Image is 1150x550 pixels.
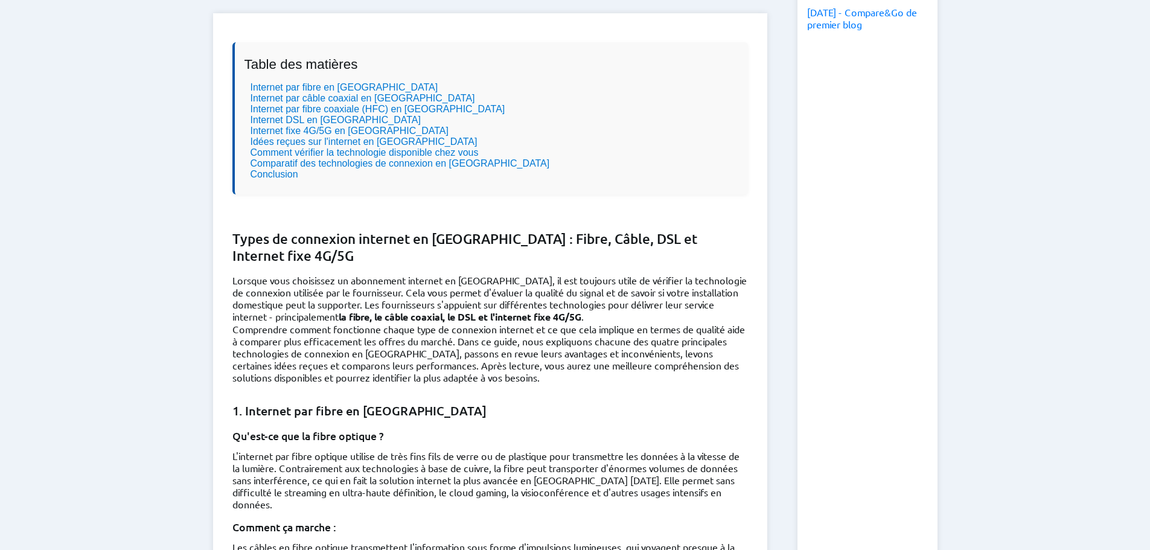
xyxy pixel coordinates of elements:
a: Internet par fibre coaxiale (HFC) en [GEOGRAPHIC_DATA] [251,104,505,114]
a: Internet par câble coaxial en [GEOGRAPHIC_DATA] [251,93,475,103]
h2: Types de connexion internet en [GEOGRAPHIC_DATA] : Fibre, Câble, DSL et Internet fixe 4G/5G [232,231,748,264]
h2: Table des matières [244,57,738,72]
h4: Qu'est-ce que la fibre optique ? [232,429,748,443]
a: Conclusion [251,169,298,179]
h3: 1. Internet par fibre en [GEOGRAPHIC_DATA] [232,403,748,419]
p: L'internet par fibre optique utilise de très fins fils de verre ou de plastique pour transmettre ... [232,450,748,510]
a: Comment vérifier la technologie disponible chez vous [251,147,479,158]
a: Internet par fibre en [GEOGRAPHIC_DATA] [251,82,438,92]
p: Comprendre comment fonctionne chaque type de connexion internet et ce que cela implique en termes... [232,323,748,383]
a: [DATE] - Compare&Go de premier blog [807,6,917,30]
a: Idées reçues sur l'internet en [GEOGRAPHIC_DATA] [251,136,478,147]
a: Internet fixe 4G/5G en [GEOGRAPHIC_DATA] [251,126,449,136]
h4: Comment ça marche : [232,520,748,534]
a: Comparatif des technologies de connexion en [GEOGRAPHIC_DATA] [251,158,550,168]
p: Lorsque vous choisissez un abonnement internet en [GEOGRAPHIC_DATA], il est toujours utile de vér... [232,274,748,323]
strong: la fibre, le câble coaxial, le DSL et l'internet fixe 4G/5G [339,310,581,323]
a: Internet DSL en [GEOGRAPHIC_DATA] [251,115,421,125]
